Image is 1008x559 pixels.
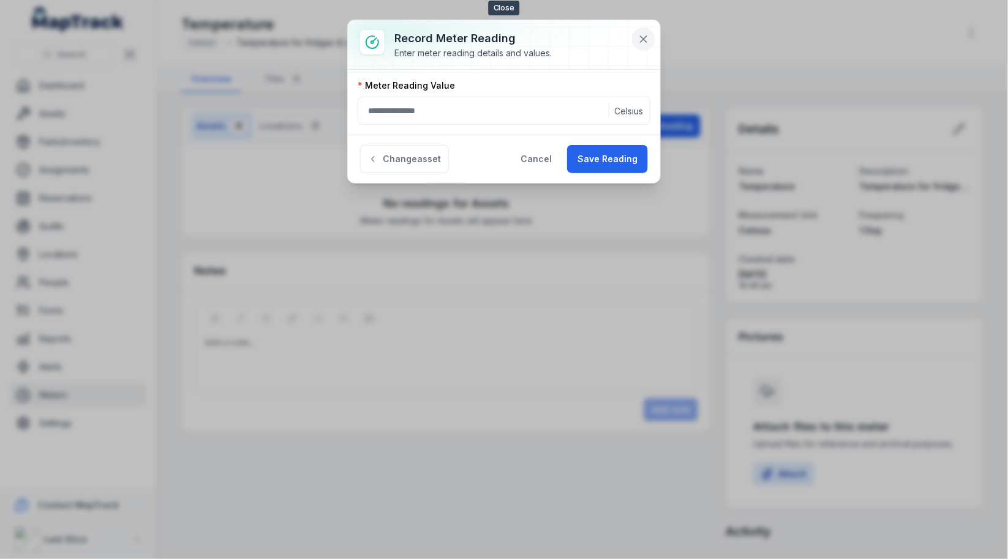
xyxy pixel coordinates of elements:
[358,97,650,125] input: :r4b:-form-item-label
[510,145,562,173] button: Cancel
[360,145,449,173] button: Changeasset
[394,30,552,47] h3: Record meter reading
[489,1,520,15] span: Close
[567,145,648,173] button: Save Reading
[394,47,552,59] div: Enter meter reading details and values.
[358,80,455,92] label: Meter Reading Value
